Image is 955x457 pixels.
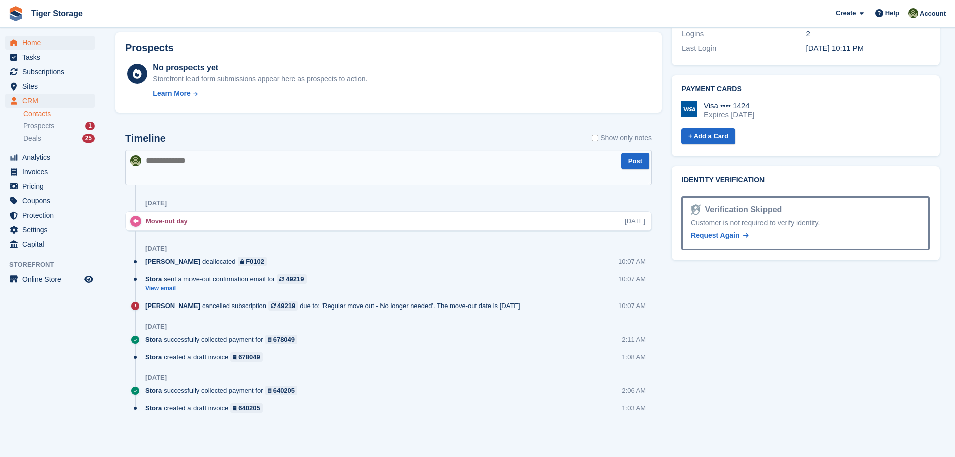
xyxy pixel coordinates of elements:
[22,50,82,64] span: Tasks
[23,109,95,119] a: Contacts
[265,386,298,395] a: 640205
[691,231,740,239] span: Request Again
[145,257,200,266] span: [PERSON_NAME]
[145,274,312,284] div: sent a move-out confirmation email for
[125,133,166,144] h2: Timeline
[145,352,162,362] span: Stora
[82,134,95,143] div: 25
[5,36,95,50] a: menu
[621,153,649,169] button: Post
[681,101,697,117] img: Visa Logo
[622,403,646,413] div: 1:03 AM
[153,74,367,84] div: Storefront lead form submissions appear here as prospects to action.
[130,155,141,166] img: Matthew Ellwood
[23,133,95,144] a: Deals 25
[22,94,82,108] span: CRM
[618,301,646,311] div: 10:07 AM
[145,301,200,311] span: [PERSON_NAME]
[277,301,295,311] div: 49219
[286,274,304,284] div: 49219
[145,284,312,293] a: View email
[681,128,735,145] a: + Add a Card
[836,8,856,18] span: Create
[145,335,302,344] div: successfully collected payment for
[145,374,167,382] div: [DATE]
[145,403,268,413] div: created a draft invoice
[5,208,95,222] a: menu
[145,245,167,253] div: [DATE]
[806,44,864,52] time: 2024-08-06 21:11:59 UTC
[22,36,82,50] span: Home
[622,352,646,362] div: 1:08 AM
[145,335,162,344] span: Stora
[618,257,646,266] div: 10:07 AM
[5,94,95,108] a: menu
[5,50,95,64] a: menu
[22,194,82,208] span: Coupons
[145,257,272,266] div: deallocated
[8,6,23,21] img: stora-icon-8386f47178a22dfd0bd8f6a31ec36ba5ce8667c1dd55bd0f319d3a0aa187defe.svg
[691,218,920,228] div: Customer is not required to verify identity.
[622,386,646,395] div: 2:06 AM
[5,65,95,79] a: menu
[691,204,701,215] img: Identity Verification Ready
[682,85,930,93] h2: Payment cards
[5,179,95,193] a: menu
[145,323,167,331] div: [DATE]
[85,122,95,130] div: 1
[701,204,782,216] div: Verification Skipped
[920,9,946,19] span: Account
[691,230,749,241] a: Request Again
[22,179,82,193] span: Pricing
[268,301,298,311] a: 49219
[5,165,95,179] a: menu
[22,223,82,237] span: Settings
[230,352,263,362] a: 678049
[5,223,95,237] a: menu
[145,301,525,311] div: cancelled subscription due to: 'Regular move out - No longer needed'. The move-out date is [DATE]
[23,121,54,131] span: Prospects
[145,199,167,207] div: [DATE]
[9,260,100,270] span: Storefront
[23,134,41,143] span: Deals
[125,42,174,54] h2: Prospects
[592,133,652,143] label: Show only notes
[238,352,260,362] div: 678049
[22,165,82,179] span: Invoices
[273,335,295,344] div: 678049
[806,28,930,40] div: 2
[22,150,82,164] span: Analytics
[22,79,82,93] span: Sites
[704,110,754,119] div: Expires [DATE]
[145,386,162,395] span: Stora
[618,274,646,284] div: 10:07 AM
[23,121,95,131] a: Prospects 1
[622,335,646,344] div: 2:11 AM
[5,194,95,208] a: menu
[682,176,930,184] h2: Identity verification
[230,403,263,413] a: 640205
[27,5,87,22] a: Tiger Storage
[238,257,267,266] a: F0102
[238,403,260,413] div: 640205
[592,133,598,143] input: Show only notes
[273,386,295,395] div: 640205
[5,237,95,251] a: menu
[145,352,268,362] div: created a draft invoice
[22,65,82,79] span: Subscriptions
[625,216,645,226] div: [DATE]
[704,101,754,110] div: Visa •••• 1424
[22,237,82,251] span: Capital
[83,273,95,285] a: Preview store
[22,272,82,286] span: Online Store
[265,335,298,344] a: 678049
[5,150,95,164] a: menu
[22,208,82,222] span: Protection
[885,8,899,18] span: Help
[5,272,95,286] a: menu
[153,88,367,99] a: Learn More
[153,62,367,74] div: No prospects yet
[145,403,162,413] span: Stora
[145,274,162,284] span: Stora
[682,28,806,40] div: Logins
